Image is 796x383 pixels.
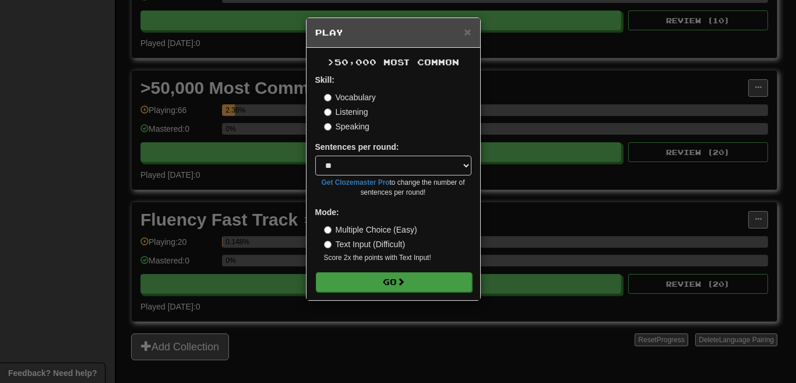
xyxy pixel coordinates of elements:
[324,241,332,248] input: Text Input (Difficult)
[324,106,368,118] label: Listening
[324,92,376,103] label: Vocabulary
[324,123,332,131] input: Speaking
[315,208,339,217] strong: Mode:
[315,178,471,198] small: to change the number of sentences per round!
[464,26,471,38] button: Close
[315,141,399,153] label: Sentences per round:
[324,226,332,234] input: Multiple Choice (Easy)
[324,238,406,250] label: Text Input (Difficult)
[464,25,471,38] span: ×
[324,94,332,101] input: Vocabulary
[315,27,471,38] h5: Play
[324,224,417,236] label: Multiple Choice (Easy)
[316,272,472,292] button: Go
[327,57,459,67] span: >50,000 Most Common
[324,108,332,116] input: Listening
[322,178,390,187] a: Get Clozemaster Pro
[315,75,334,85] strong: Skill:
[324,121,369,132] label: Speaking
[324,253,471,263] small: Score 2x the points with Text Input !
